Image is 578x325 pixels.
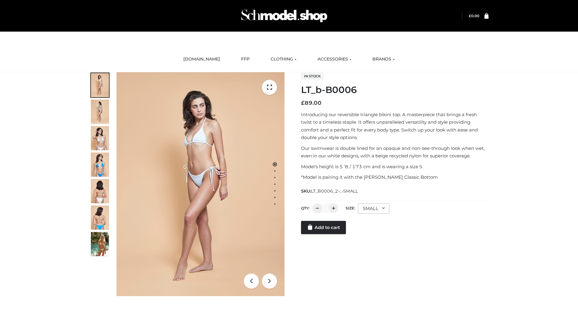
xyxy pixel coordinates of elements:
bdi: 89.00 [301,100,322,106]
img: ArielClassicBikiniTop_CloudNine_AzureSky_OW114ECO_2-scaled.jpg [91,100,109,124]
span: In stock [301,73,324,80]
img: Schmodel Admin 964 [239,4,329,28]
span: SKU: [301,187,359,195]
img: Arieltop_CloudNine_AzureSky2.jpg [91,232,109,256]
p: Introducing our reversible triangle bikini top. A masterpiece that brings a fresh twist to a time... [301,111,489,141]
a: CLOTHING [266,53,301,66]
h1: LT_b-B0006 [301,85,489,95]
span: £ [301,100,305,106]
img: ArielClassicBikiniTop_CloudNine_AzureSky_OW114ECO_4-scaled.jpg [91,153,109,177]
span: LT_B0006_2-_-SMALL [311,188,358,194]
a: ACCESSORIES [313,53,356,66]
img: ArielClassicBikiniTop_CloudNine_AzureSky_OW114ECO_7-scaled.jpg [91,179,109,203]
label: QTY: [301,206,309,210]
img: ArielClassicBikiniTop_CloudNine_AzureSky_OW114ECO_8-scaled.jpg [91,206,109,230]
a: Add to cart [301,221,346,234]
a: BRANDS [368,53,399,66]
img: ArielClassicBikiniTop_CloudNine_AzureSky_OW114ECO_3-scaled.jpg [91,126,109,150]
div: SMALL [358,203,389,214]
img: ArielClassicBikiniTop_CloudNine_AzureSky_OW114ECO_1-scaled.jpg [91,73,109,97]
a: FFP [237,53,254,66]
a: [DOMAIN_NAME] [179,53,225,66]
a: £0.00 [469,14,479,18]
bdi: 0.00 [469,14,479,18]
label: Size: [346,206,355,210]
p: Our swimwear is double lined for an opaque and non-see-through look when wet, even in our white d... [301,144,489,160]
p: *Model is pairing it with the [PERSON_NAME] Classic Bottom [301,173,489,181]
img: ArielClassicBikiniTop_CloudNine_AzureSky_OW114ECO_1 [117,72,284,296]
p: Model’s height is 5 ‘8 / 173 cm and is wearing a size S. [301,163,489,171]
span: £ [469,14,471,18]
